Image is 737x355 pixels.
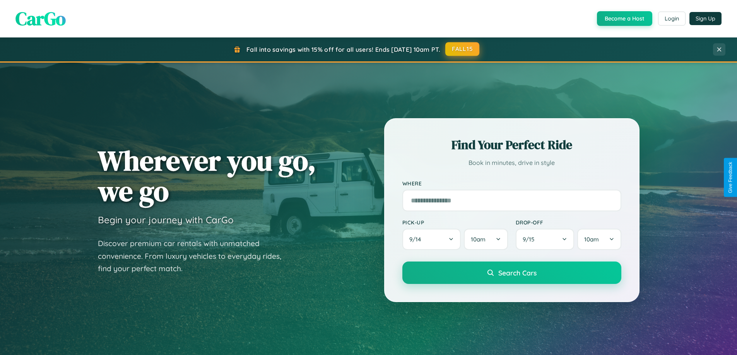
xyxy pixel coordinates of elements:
button: Sign Up [689,12,722,25]
button: Login [658,12,686,25]
span: 10am [471,236,486,243]
button: FALL15 [445,42,479,56]
h3: Begin your journey with CarGo [98,214,234,226]
span: Search Cars [498,268,537,277]
label: Drop-off [516,219,621,226]
span: Fall into savings with 15% off for all users! Ends [DATE] 10am PT. [246,46,440,53]
button: Become a Host [597,11,652,26]
p: Discover premium car rentals with unmatched convenience. From luxury vehicles to everyday rides, ... [98,237,291,275]
button: Search Cars [402,262,621,284]
p: Book in minutes, drive in style [402,157,621,168]
div: Give Feedback [728,162,733,193]
button: 9/14 [402,229,461,250]
span: 10am [584,236,599,243]
h1: Wherever you go, we go [98,145,316,206]
button: 9/15 [516,229,575,250]
button: 10am [577,229,621,250]
span: 9 / 15 [523,236,538,243]
label: Pick-up [402,219,508,226]
span: 9 / 14 [409,236,425,243]
span: CarGo [15,6,66,31]
button: 10am [464,229,508,250]
label: Where [402,180,621,187]
h2: Find Your Perfect Ride [402,136,621,153]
